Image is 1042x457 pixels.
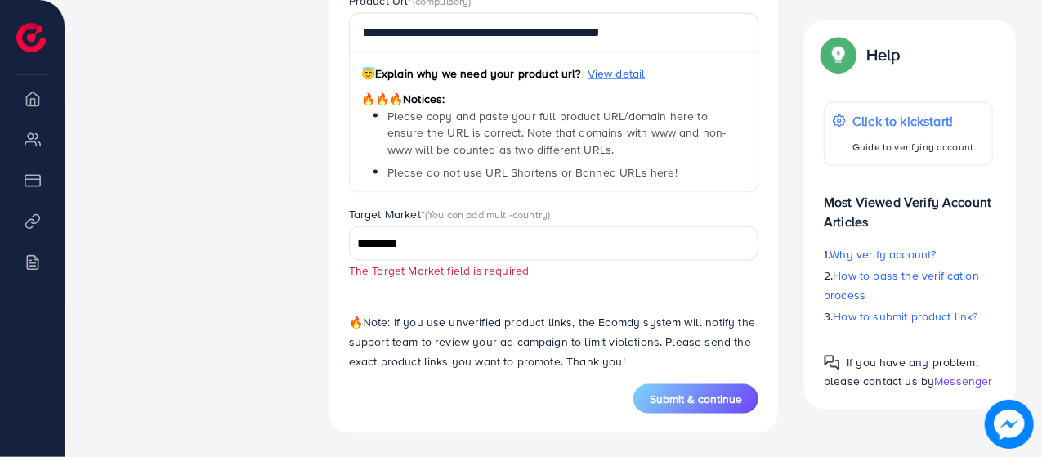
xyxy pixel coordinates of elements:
[824,39,853,69] img: Popup guide
[824,353,978,388] span: If you have any problem, please contact us by
[361,65,581,82] span: Explain why we need your product url?
[633,384,758,414] button: Submit & continue
[387,108,727,158] span: Please copy and paste your full product URL/domain here to ensure the URL is correct. Note that d...
[588,65,646,82] span: View detail
[852,110,973,130] p: Click to kickstart!
[824,267,979,302] span: How to pass the verification process
[824,306,993,325] p: 3.
[349,262,530,278] small: The Target Market field is required
[361,91,403,107] span: 🔥🔥🔥
[16,23,46,52] img: logo
[934,372,992,388] span: Messenger
[349,314,363,330] span: 🔥
[425,207,550,222] span: (You can add multi-country)
[834,307,978,324] span: How to submit product link?
[387,164,678,181] span: Please do not use URL Shortens or Banned URLs here!
[852,137,973,156] p: Guide to verifying account
[351,231,738,257] input: Search for option
[361,65,375,82] span: 😇
[824,244,993,263] p: 1.
[824,354,840,370] img: Popup guide
[866,44,901,64] p: Help
[349,226,759,260] div: Search for option
[361,91,445,107] span: Notices:
[830,245,937,262] span: Why verify account?
[349,206,551,222] label: Target Market
[650,391,742,407] span: Submit & continue
[985,400,1034,449] img: image
[824,178,993,231] p: Most Viewed Verify Account Articles
[349,312,759,371] p: Note: If you use unverified product links, the Ecomdy system will notify the support team to revi...
[824,265,993,304] p: 2.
